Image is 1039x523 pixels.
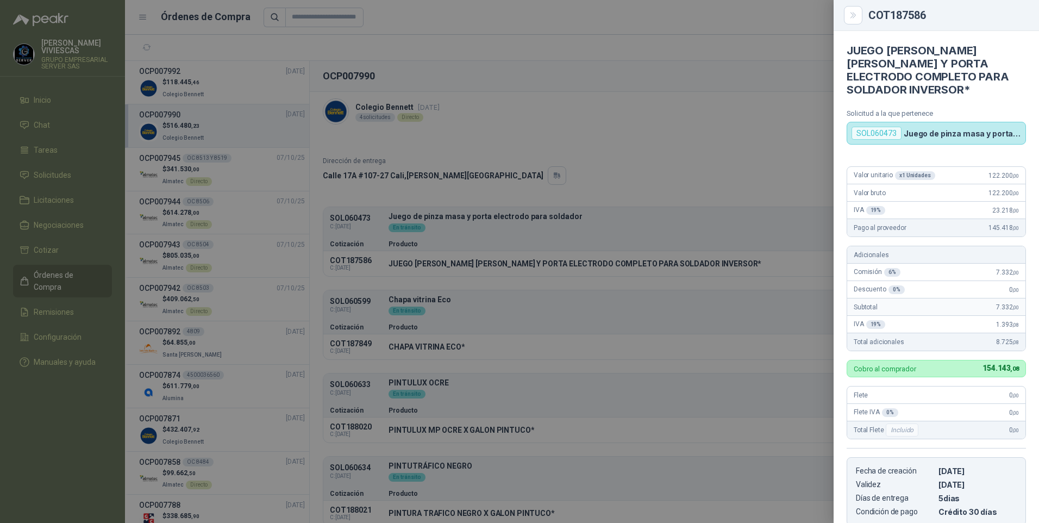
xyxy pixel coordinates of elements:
div: 0 % [888,285,905,294]
span: 0 [1009,409,1019,416]
span: 122.200 [988,189,1019,197]
span: ,00 [1012,270,1019,276]
span: Comisión [854,268,900,277]
span: 8.725 [996,338,1019,346]
span: ,00 [1012,393,1019,399]
span: ,00 [1012,427,1019,433]
span: ,00 [1012,208,1019,214]
span: ,00 [1012,173,1019,179]
p: Fecha de creación [856,466,934,476]
p: [DATE] [938,480,1017,489]
span: ,00 [1012,287,1019,293]
div: COT187586 [868,10,1026,21]
span: 7.332 [996,303,1019,311]
span: 0 [1009,286,1019,294]
span: 145.418 [988,224,1019,232]
span: ,08 [1010,365,1019,372]
div: 6 % [884,268,900,277]
div: Adicionales [847,246,1025,264]
span: ,00 [1012,225,1019,231]
span: Flete [854,391,868,399]
p: Validez [856,480,934,489]
span: Pago al proveedor [854,224,906,232]
span: Flete IVA [854,408,898,417]
span: IVA [854,206,885,215]
p: Condición de pago [856,507,934,516]
div: Total adicionales [847,333,1025,351]
div: 19 % [866,320,886,329]
p: Juego de pinza masa y porta electrodo para soldador [904,129,1021,138]
div: x 1 Unidades [895,171,935,180]
span: Total Flete [854,424,921,437]
span: 122.200 [988,172,1019,179]
h4: JUEGO [PERSON_NAME] [PERSON_NAME] Y PORTA ELECTRODO COMPLETO PARA SOLDADOR INVERSOR* [847,44,1026,96]
span: Subtotal [854,303,878,311]
span: 1.393 [996,321,1019,328]
span: 0 [1009,391,1019,399]
span: ,00 [1012,410,1019,416]
p: Cobro al comprador [854,365,916,372]
span: IVA [854,320,885,329]
span: Descuento [854,285,905,294]
div: 0 % [882,408,898,417]
span: 7.332 [996,269,1019,276]
p: Días de entrega [856,494,934,503]
span: ,00 [1012,304,1019,310]
p: [DATE] [938,466,1017,476]
span: 0 [1009,426,1019,434]
span: 154.143 [982,364,1019,372]
p: Solicitud a la que pertenece [847,109,1026,117]
span: 23.218 [992,207,1019,214]
div: SOL060473 [852,127,902,140]
button: Close [847,9,860,22]
p: 5 dias [938,494,1017,503]
span: ,08 [1012,339,1019,345]
p: Crédito 30 días [938,507,1017,516]
span: ,08 [1012,322,1019,328]
span: Valor bruto [854,189,885,197]
div: Incluido [886,424,918,437]
div: 19 % [866,206,886,215]
span: Valor unitario [854,171,935,180]
span: ,00 [1012,190,1019,196]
